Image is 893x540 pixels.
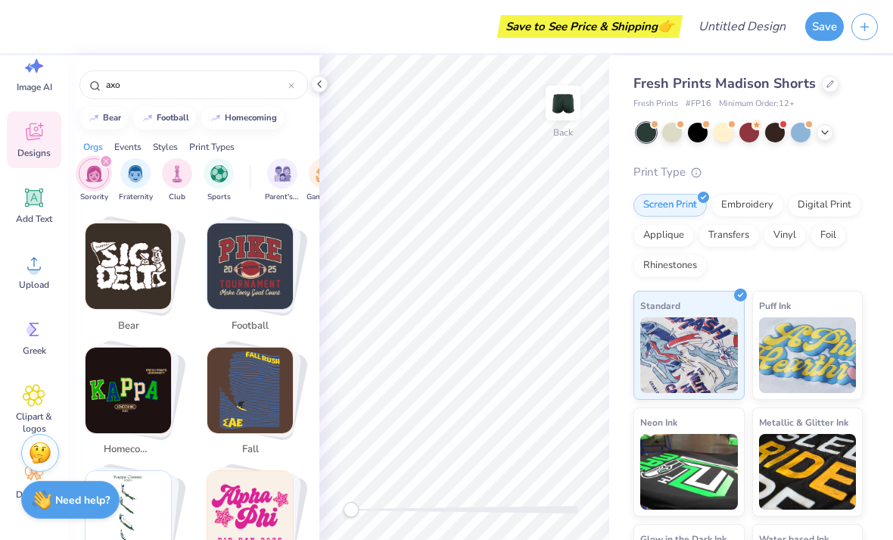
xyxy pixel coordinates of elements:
[201,107,284,130] button: homecoming
[633,164,863,181] div: Print Type
[198,347,312,464] button: Stack Card Button fall
[79,158,109,203] div: filter for Sorority
[226,319,275,334] span: football
[640,317,738,393] img: Standard
[104,442,153,457] span: homecoming
[86,165,103,183] img: Sorority Image
[162,158,192,203] button: filter button
[548,88,578,118] img: Back
[553,126,573,139] div: Back
[198,223,312,339] button: Stack Card Button football
[501,15,679,38] div: Save to See Price & Shipping
[226,442,275,457] span: fall
[153,140,178,154] div: Styles
[759,317,857,393] img: Puff Ink
[104,77,288,92] input: Try "Alpha"
[306,158,341,203] button: filter button
[114,140,142,154] div: Events
[104,319,153,334] span: bear
[633,98,678,111] span: Fresh Prints
[76,223,190,339] button: Stack Card Button bear
[88,114,100,123] img: trend_line.gif
[19,279,49,291] span: Upload
[633,224,694,247] div: Applique
[686,11,798,42] input: Untitled Design
[169,165,185,183] img: Club Image
[805,12,844,41] button: Save
[76,347,190,464] button: Stack Card Button homecoming
[119,158,153,203] button: filter button
[210,165,228,183] img: Sports Image
[169,192,185,203] span: Club
[640,434,738,510] img: Neon Ink
[103,114,121,122] div: bear
[9,410,59,435] span: Clipart & logos
[142,114,154,123] img: trend_line.gif
[207,223,293,309] img: football
[344,502,359,517] div: Accessibility label
[162,158,192,203] div: filter for Club
[658,17,674,35] span: 👉
[55,493,110,507] strong: Need help?
[265,192,300,203] span: Parent's Weekend
[811,224,846,247] div: Foil
[204,158,234,203] div: filter for Sports
[86,348,171,433] img: homecoming
[306,158,341,203] div: filter for Game Day
[759,414,848,430] span: Metallic & Glitter Ink
[265,158,300,203] div: filter for Parent's Weekend
[79,107,128,130] button: bear
[306,192,341,203] span: Game Day
[204,158,234,203] button: filter button
[788,194,861,217] div: Digital Print
[265,158,300,203] button: filter button
[157,114,189,122] div: football
[86,223,171,309] img: bear
[711,194,783,217] div: Embroidery
[210,114,222,123] img: trend_line.gif
[764,224,806,247] div: Vinyl
[316,165,333,183] img: Game Day Image
[119,158,153,203] div: filter for Fraternity
[699,224,759,247] div: Transfers
[83,140,103,154] div: Orgs
[633,194,707,217] div: Screen Print
[80,192,108,203] span: Sorority
[207,348,293,433] img: fall
[759,434,857,510] img: Metallic & Glitter Ink
[127,165,144,183] img: Fraternity Image
[189,140,235,154] div: Print Types
[17,147,51,159] span: Designs
[274,165,291,183] img: Parent's Weekend Image
[759,298,791,314] span: Puff Ink
[640,414,677,430] span: Neon Ink
[16,213,52,225] span: Add Text
[17,81,52,93] span: Image AI
[225,114,277,122] div: homecoming
[16,488,52,501] span: Decorate
[719,98,795,111] span: Minimum Order: 12 +
[686,98,711,111] span: # FP16
[640,298,680,314] span: Standard
[133,107,196,130] button: football
[207,192,231,203] span: Sports
[119,192,153,203] span: Fraternity
[633,254,707,277] div: Rhinestones
[79,158,109,203] button: filter button
[633,74,816,92] span: Fresh Prints Madison Shorts
[23,345,46,357] span: Greek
